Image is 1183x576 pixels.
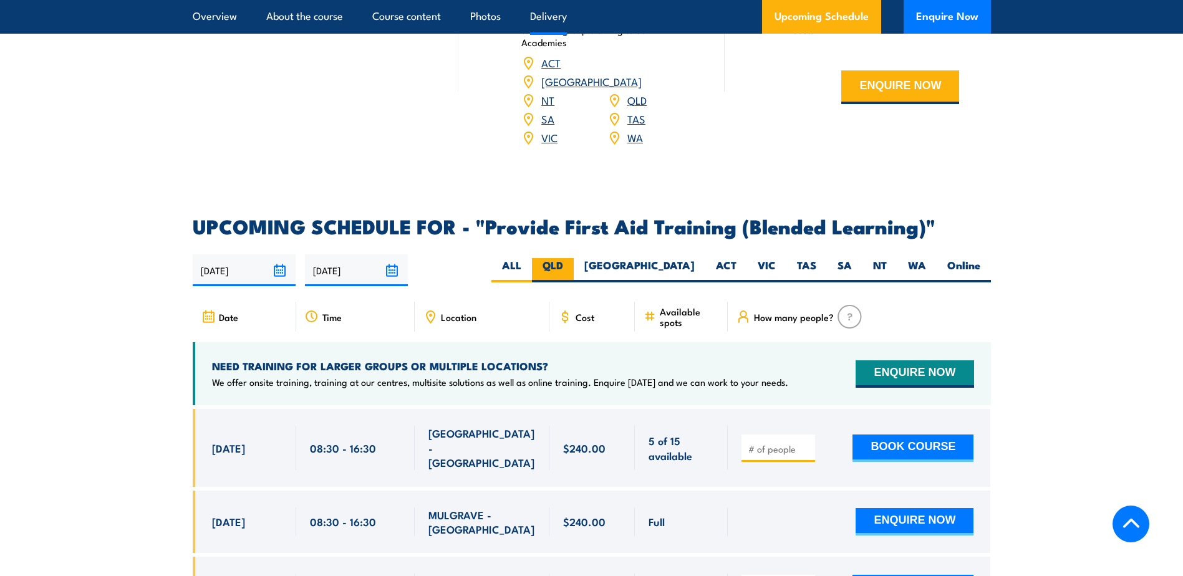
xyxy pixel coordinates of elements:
a: QLD [627,92,647,107]
span: Time [322,312,342,322]
button: ENQUIRE NOW [841,70,959,104]
button: ENQUIRE NOW [856,508,973,535]
button: ENQUIRE NOW [856,360,973,388]
span: $240.00 [563,441,606,455]
label: WA [897,258,937,282]
a: NT [541,92,554,107]
a: TAS [627,111,645,126]
a: [GEOGRAPHIC_DATA] [541,74,642,89]
a: SA [541,111,554,126]
input: # of people [748,443,811,455]
h2: UPCOMING SCHEDULE FOR - "Provide First Aid Training (Blended Learning)" [193,217,991,234]
a: ACT [541,55,561,70]
button: BOOK COURSE [852,434,973,462]
span: Location [441,312,476,322]
span: Cost [576,312,594,322]
label: QLD [532,258,574,282]
input: To date [305,254,408,286]
span: 08:30 - 16:30 [310,441,376,455]
label: ACT [705,258,747,282]
span: Available spots [660,306,719,327]
span: Full [649,514,665,529]
label: TAS [786,258,827,282]
span: [DATE] [212,514,245,529]
span: [DATE] [212,441,245,455]
span: 08:30 - 16:30 [310,514,376,529]
span: How many people? [754,312,834,322]
h4: NEED TRAINING FOR LARGER GROUPS OR MULTIPLE LOCATIONS? [212,359,788,373]
input: From date [193,254,296,286]
label: NT [862,258,897,282]
a: VIC [541,130,558,145]
span: MULGRAVE - [GEOGRAPHIC_DATA] [428,507,536,537]
a: WA [627,130,643,145]
label: Online [937,258,991,282]
p: We offer onsite training, training at our centres, multisite solutions as well as online training... [212,376,788,388]
label: [GEOGRAPHIC_DATA] [574,258,705,282]
label: VIC [747,258,786,282]
label: ALL [491,258,532,282]
span: 5 of 15 available [649,433,714,463]
span: [GEOGRAPHIC_DATA] - [GEOGRAPHIC_DATA] [428,426,536,469]
span: $240.00 [563,514,606,529]
label: SA [827,258,862,282]
span: Date [219,312,238,322]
